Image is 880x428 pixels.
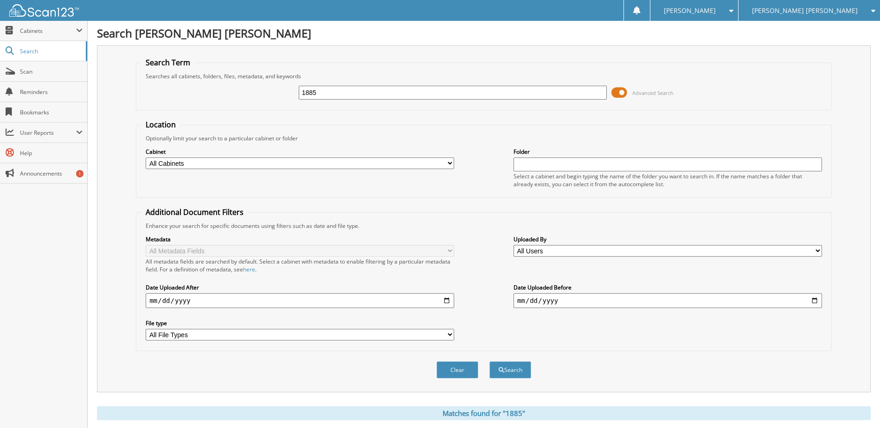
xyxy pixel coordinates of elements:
[20,149,83,157] span: Help
[146,293,454,308] input: start
[141,207,248,217] legend: Additional Document Filters
[97,25,871,41] h1: Search [PERSON_NAME] [PERSON_NAME]
[141,222,826,230] div: Enhance your search for specific documents using filters such as date and file type.
[141,57,195,68] legend: Search Term
[146,258,454,273] div: All metadata fields are searched by default. Select a cabinet with metadata to enable filtering b...
[141,134,826,142] div: Optionally limit your search to a particular cabinet or folder
[20,88,83,96] span: Reminders
[243,265,255,273] a: here
[146,235,454,243] label: Metadata
[146,283,454,291] label: Date Uploaded After
[20,68,83,76] span: Scan
[9,4,79,17] img: scan123-logo-white.svg
[514,148,822,156] label: Folder
[141,120,180,130] legend: Location
[514,283,822,291] label: Date Uploaded Before
[514,235,822,243] label: Uploaded By
[97,406,871,420] div: Matches found for "1885"
[141,72,826,80] div: Searches all cabinets, folders, files, metadata, and keywords
[146,148,454,156] label: Cabinet
[514,293,822,308] input: end
[76,170,84,177] div: 1
[437,361,478,378] button: Clear
[632,89,674,96] span: Advanced Search
[20,170,83,177] span: Announcements
[20,27,76,35] span: Cabinets
[489,361,531,378] button: Search
[752,8,858,13] span: [PERSON_NAME] [PERSON_NAME]
[20,47,81,55] span: Search
[20,108,83,116] span: Bookmarks
[664,8,716,13] span: [PERSON_NAME]
[514,172,822,188] div: Select a cabinet and begin typing the name of the folder you want to search in. If the name match...
[20,129,76,137] span: User Reports
[146,319,454,327] label: File type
